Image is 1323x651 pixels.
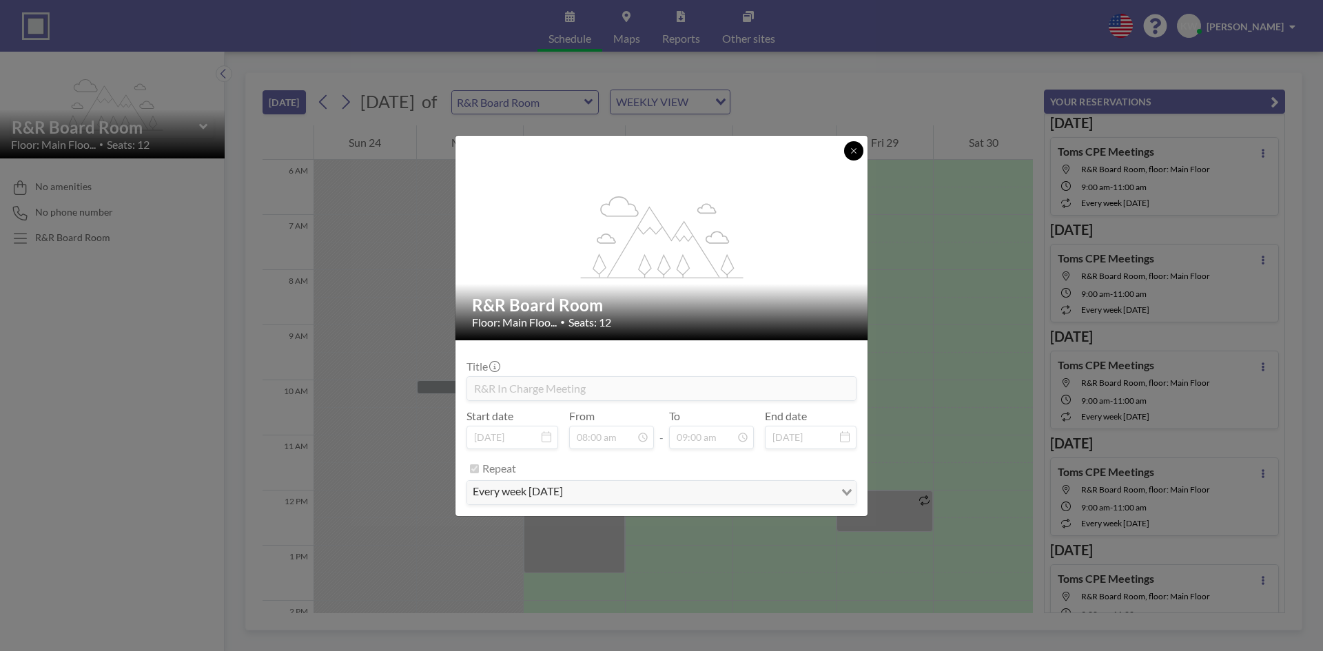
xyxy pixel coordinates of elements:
label: End date [765,409,807,423]
div: Search for option [467,481,856,504]
h2: R&R Board Room [472,295,852,316]
span: • [560,317,565,327]
input: (No title) [467,377,856,400]
input: Search for option [567,484,833,502]
span: Floor: Main Floo... [472,316,557,329]
label: To [669,409,680,423]
label: Repeat [482,462,516,475]
label: From [569,409,595,423]
span: - [659,414,664,444]
span: every week [DATE] [470,484,566,502]
label: Title [466,360,499,373]
label: Start date [466,409,513,423]
g: flex-grow: 1.2; [581,195,743,278]
span: Seats: 12 [568,316,611,329]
